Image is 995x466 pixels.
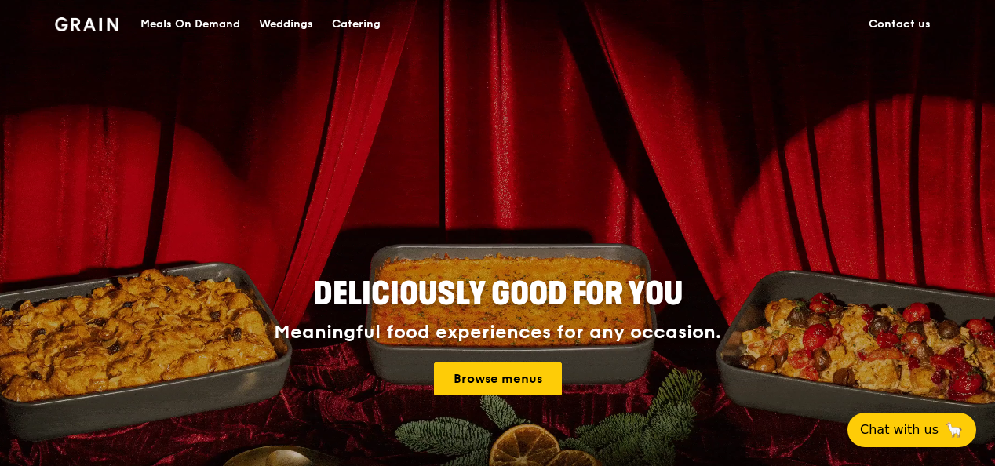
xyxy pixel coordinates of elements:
a: Weddings [250,1,323,48]
span: 🦙 [945,420,964,439]
div: Meals On Demand [140,1,240,48]
a: Catering [323,1,390,48]
a: Browse menus [434,362,562,395]
div: Weddings [259,1,313,48]
div: Meaningful food experiences for any occasion. [215,322,780,344]
div: Catering [332,1,381,48]
img: Grain [55,17,118,31]
span: Deliciously good for you [313,275,683,313]
button: Chat with us🦙 [847,413,976,447]
a: Contact us [859,1,940,48]
span: Chat with us [860,420,939,439]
